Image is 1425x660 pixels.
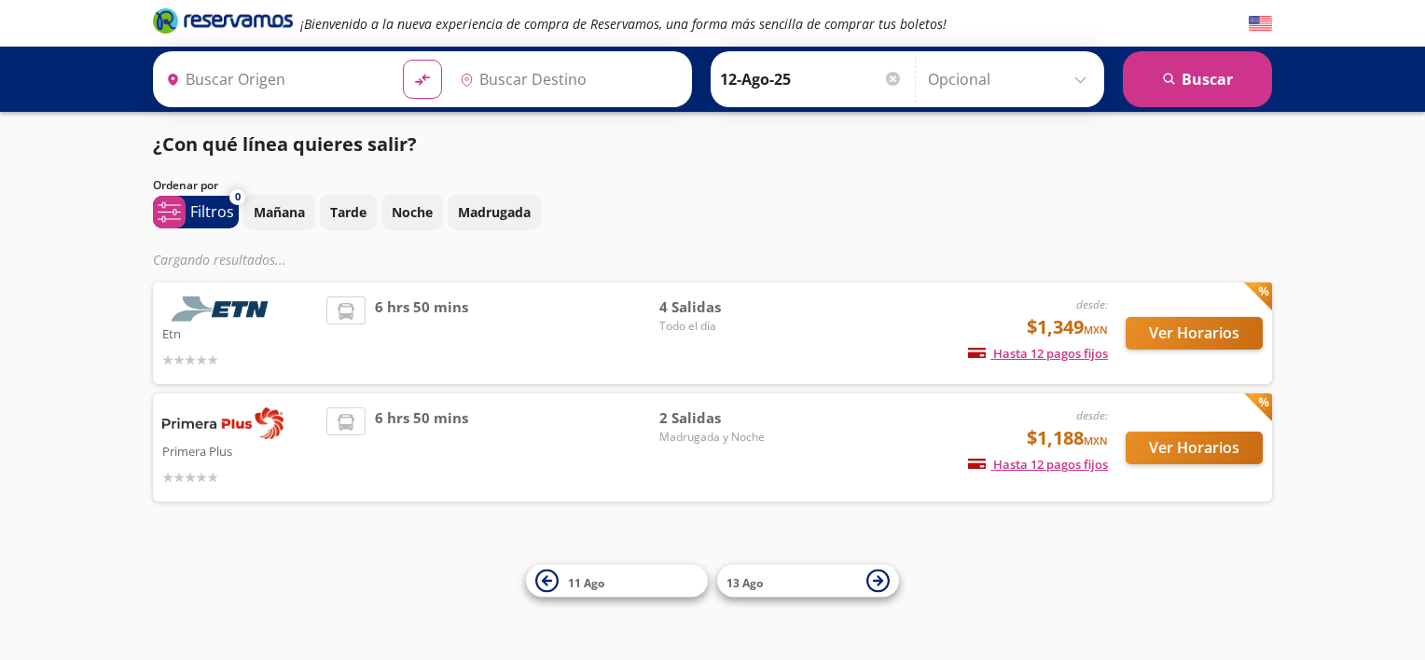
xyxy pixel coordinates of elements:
span: 6 hrs 50 mins [375,407,468,488]
p: Mañana [254,202,305,222]
button: Madrugada [448,194,541,230]
em: desde: [1076,296,1108,312]
img: Etn [162,296,284,322]
button: Buscar [1123,51,1272,107]
p: Noche [392,202,433,222]
button: Ver Horarios [1126,432,1263,464]
i: Brand Logo [153,7,293,34]
span: Hasta 12 pagos fijos [968,456,1108,473]
input: Elegir Fecha [720,56,903,103]
small: MXN [1084,433,1108,447]
span: $1,188 [1027,424,1108,452]
span: 0 [235,189,241,205]
span: 4 Salidas [659,296,790,318]
span: Madrugada y Noche [659,429,790,446]
button: Noche [381,194,443,230]
em: desde: [1076,407,1108,423]
em: ¡Bienvenido a la nueva experiencia de compra de Reservamos, una forma más sencilla de comprar tus... [300,15,947,33]
button: 13 Ago [717,565,899,598]
span: 2 Salidas [659,407,790,429]
img: Primera Plus [162,407,284,439]
input: Buscar Origen [159,56,388,103]
span: Hasta 12 pagos fijos [968,345,1108,362]
span: Todo el día [659,318,790,335]
em: Cargando resultados ... [153,251,286,268]
button: 11 Ago [526,565,708,598]
p: Filtros [190,200,234,223]
a: Brand Logo [153,7,293,40]
small: MXN [1084,323,1108,337]
button: Ver Horarios [1126,317,1263,350]
button: Mañana [243,194,315,230]
p: Primera Plus [162,439,317,461]
p: Ordenar por [153,177,218,194]
button: 0Filtros [153,196,239,228]
input: Buscar Destino [452,56,682,103]
button: Tarde [320,194,377,230]
span: 6 hrs 50 mins [375,296,468,370]
p: Etn [162,322,317,344]
span: 13 Ago [726,574,763,590]
span: 11 Ago [568,574,604,590]
button: English [1249,12,1272,35]
p: ¿Con qué línea quieres salir? [153,131,417,158]
input: Opcional [928,56,1095,103]
p: Madrugada [458,202,531,222]
p: Tarde [330,202,367,222]
span: $1,349 [1027,313,1108,341]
